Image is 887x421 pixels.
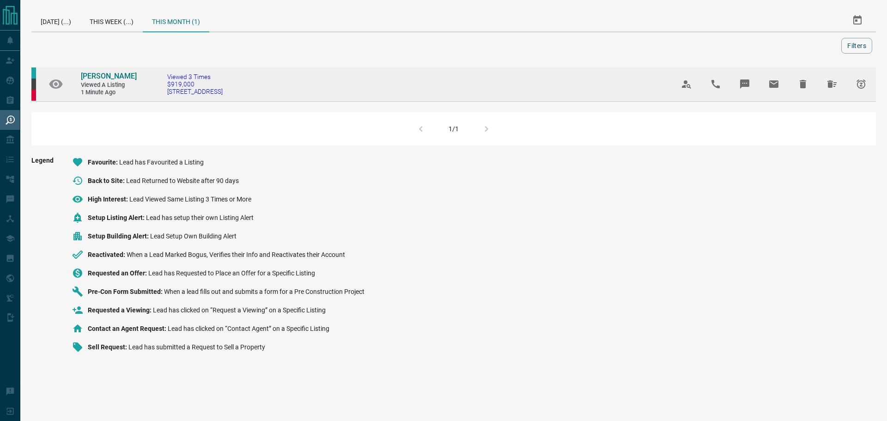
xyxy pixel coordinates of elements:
[88,288,164,295] span: Pre-Con Form Submitted
[850,73,872,95] span: Snooze
[88,325,168,332] span: Contact an Agent Request
[31,79,36,90] div: mrloft.ca
[81,72,136,81] a: [PERSON_NAME]
[81,72,137,80] span: [PERSON_NAME]
[88,343,128,351] span: Sell Request
[81,89,136,97] span: 1 minute ago
[88,269,148,277] span: Requested an Offer
[31,67,36,79] div: condos.ca
[80,9,143,31] div: This Week (...)
[167,73,223,95] a: Viewed 3 Times$919,000[STREET_ADDRESS]
[148,269,315,277] span: Lead has Requested to Place an Offer for a Specific Listing
[129,195,251,203] span: Lead Viewed Same Listing 3 Times or More
[127,251,345,258] span: When a Lead Marked Bogus, Verifies their Info and Reactivates their Account
[763,73,785,95] span: Email
[734,73,756,95] span: Message
[846,9,869,31] button: Select Date Range
[31,9,80,31] div: [DATE] (...)
[88,177,126,184] span: Back to Site
[167,88,223,95] span: [STREET_ADDRESS]
[168,325,329,332] span: Lead has clicked on “Contact Agent” on a Specific Listing
[841,38,872,54] button: Filters
[88,306,153,314] span: Requested a Viewing
[153,306,326,314] span: Lead has clicked on “Request a Viewing” on a Specific Listing
[119,159,204,166] span: Lead has Favourited a Listing
[675,73,698,95] span: View Profile
[88,232,150,240] span: Setup Building Alert
[31,157,54,360] span: Legend
[88,251,127,258] span: Reactivated
[167,73,223,80] span: Viewed 3 Times
[167,80,223,88] span: $919,000
[164,288,365,295] span: When a lead fills out and submits a form for a Pre Construction Project
[792,73,814,95] span: Hide
[81,81,136,89] span: Viewed a Listing
[146,214,254,221] span: Lead has setup their own Listing Alert
[150,232,237,240] span: Lead Setup Own Building Alert
[128,343,265,351] span: Lead has submitted a Request to Sell a Property
[88,159,119,166] span: Favourite
[143,9,209,32] div: This Month (1)
[821,73,843,95] span: Hide All from Kim Hayes
[449,125,459,133] div: 1/1
[88,195,129,203] span: High Interest
[88,214,146,221] span: Setup Listing Alert
[705,73,727,95] span: Call
[126,177,239,184] span: Lead Returned to Website after 90 days
[31,90,36,101] div: property.ca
